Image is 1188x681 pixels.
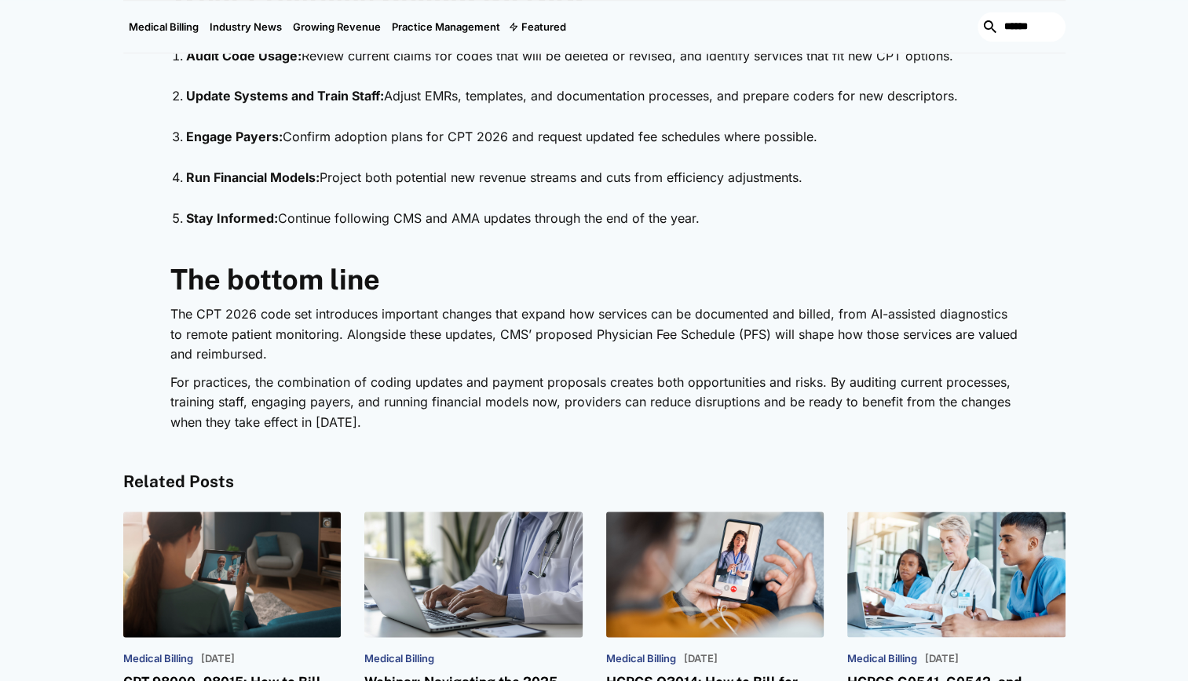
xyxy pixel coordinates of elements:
strong: The bottom line [170,263,380,296]
p: [DATE] [684,653,718,665]
a: Industry News [204,1,287,53]
li: Project both potential new revenue streams and cuts from efficiency adjustments. [186,169,1018,204]
p: Medical Billing [847,653,917,665]
a: Growing Revenue [287,1,386,53]
p: Medical Billing [606,653,676,665]
strong: Stay Informed: [186,210,278,226]
strong: Engage Payers: [186,129,283,144]
strong: Update Systems and Train Staff: [186,88,384,104]
a: Practice Management [386,1,506,53]
div: Featured [506,1,572,53]
p: The CPT 2026 code set introduces important changes that expand how services can be documented and... [170,304,1018,365]
strong: Audit Code Usage: [186,48,302,64]
p: ‍ [170,235,1018,255]
p: [DATE] [925,653,959,665]
h4: Related Posts [123,472,1066,492]
p: For practices, the combination of coding updates and payment proposals creates both opportunities... [170,373,1018,433]
div: Featured [521,20,566,33]
p: [DATE] [201,653,235,665]
p: Medical Billing [364,653,434,665]
li: Adjust EMRs, templates, and documentation processes, and prepare coders for new descriptors. [186,87,1018,122]
a: Medical Billing [123,1,204,53]
li: Continue following CMS and AMA updates through the end of the year. [186,209,1018,227]
p: Medical Billing [123,653,193,665]
li: Confirm adoption plans for CPT 2026 and request updated fee schedules where possible. [186,128,1018,163]
li: Review current claims for codes that will be deleted or revised, and identify services that fit n... [186,47,1018,82]
strong: Run Financial Models: [186,169,320,185]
